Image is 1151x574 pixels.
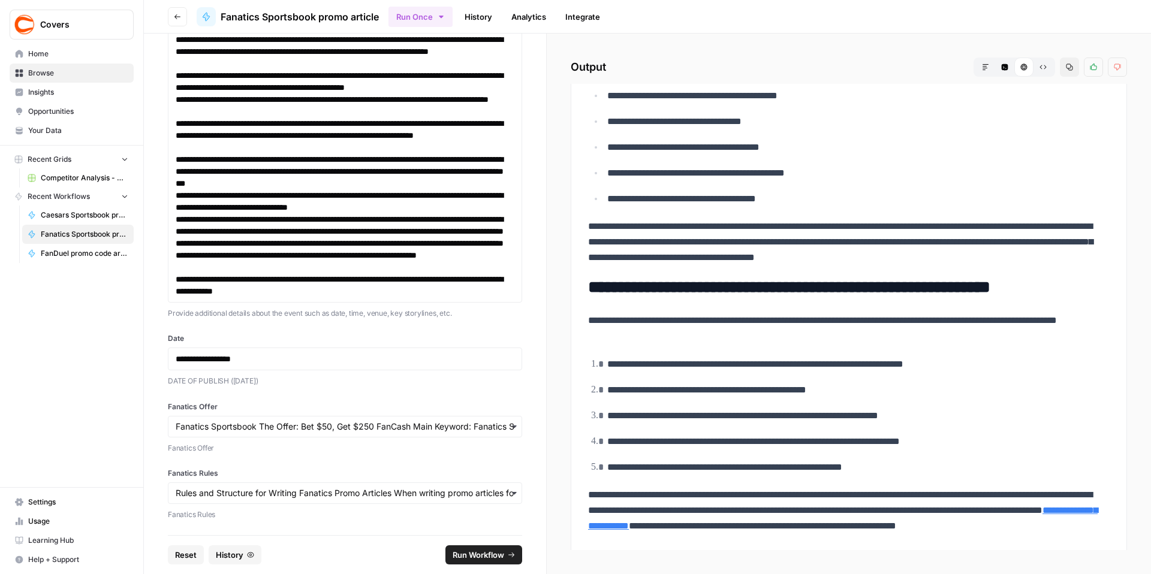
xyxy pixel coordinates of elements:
[10,64,134,83] a: Browse
[457,7,499,26] a: History
[168,333,522,344] label: Date
[168,545,204,564] button: Reset
[445,545,522,564] button: Run Workflow
[388,7,453,27] button: Run Once
[10,121,134,140] a: Your Data
[10,188,134,206] button: Recent Workflows
[22,168,134,188] a: Competitor Analysis - URL Specific Grid
[22,244,134,263] a: FanDuel promo code article
[28,87,128,98] span: Insights
[504,7,553,26] a: Analytics
[216,549,243,561] span: History
[22,206,134,225] a: Caesars Sportsbook promo code article
[168,307,522,319] p: Provide additional details about the event such as date, time, venue, key storylines, etc.
[28,154,71,165] span: Recent Grids
[41,173,128,183] span: Competitor Analysis - URL Specific Grid
[168,509,522,521] p: Fanatics Rules
[168,375,522,387] p: DATE OF PUBLISH ([DATE])
[209,545,261,564] button: History
[221,10,379,24] span: Fanatics Sportsbook promo article
[14,14,35,35] img: Covers Logo
[10,493,134,512] a: Settings
[10,102,134,121] a: Opportunities
[28,125,128,136] span: Your Data
[168,468,522,479] label: Fanatics Rules
[453,549,504,561] span: Run Workflow
[571,58,1127,77] h2: Output
[168,401,522,412] label: Fanatics Offer
[28,535,128,546] span: Learning Hub
[197,7,379,26] a: Fanatics Sportsbook promo article
[10,512,134,531] a: Usage
[22,225,134,244] a: Fanatics Sportsbook promo article
[10,531,134,550] a: Learning Hub
[28,49,128,59] span: Home
[10,44,134,64] a: Home
[28,106,128,117] span: Opportunities
[28,68,128,78] span: Browse
[28,554,128,565] span: Help + Support
[41,229,128,240] span: Fanatics Sportsbook promo article
[175,549,197,561] span: Reset
[10,83,134,102] a: Insights
[176,487,514,499] input: Rules and Structure for Writing Fanatics Promo Articles When writing promo articles for Fanatics,...
[40,19,113,31] span: Covers
[558,7,607,26] a: Integrate
[10,150,134,168] button: Recent Grids
[10,10,134,40] button: Workspace: Covers
[28,497,128,507] span: Settings
[28,191,90,202] span: Recent Workflows
[10,550,134,569] button: Help + Support
[176,421,514,433] input: Fanatics Sportsbook The Offer: Bet $50, Get $250 FanCash Main Keyword: Fanatics Sportsbook Promo ...
[168,442,522,454] p: Fanatics Offer
[41,248,128,259] span: FanDuel promo code article
[41,210,128,220] span: Caesars Sportsbook promo code article
[28,516,128,527] span: Usage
